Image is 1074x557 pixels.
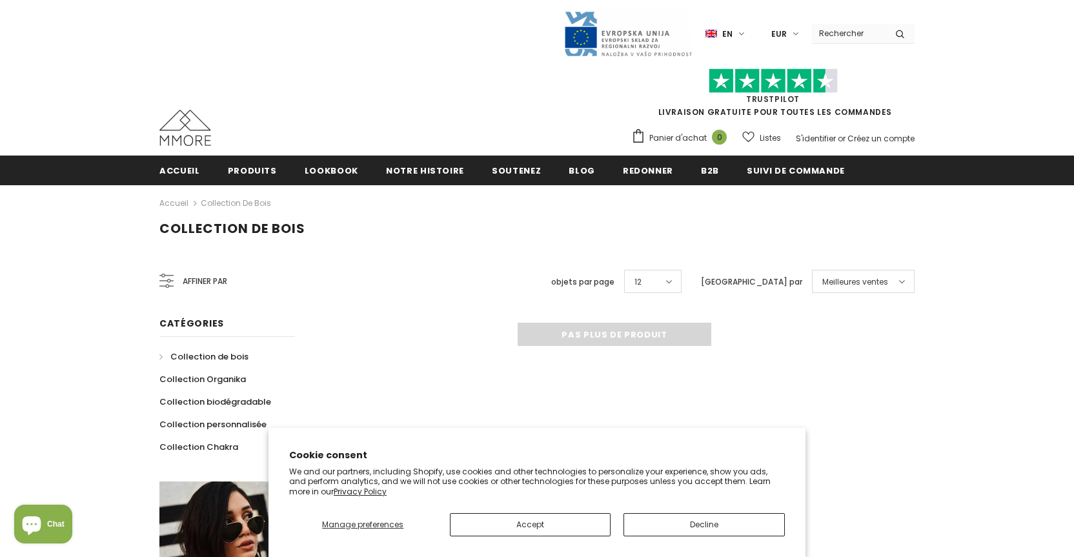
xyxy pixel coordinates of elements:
[569,165,595,177] span: Blog
[334,486,387,497] a: Privacy Policy
[289,449,785,462] h2: Cookie consent
[796,133,836,144] a: S'identifier
[386,156,464,185] a: Notre histoire
[631,74,915,117] span: LIVRAISON GRATUITE POUR TOUTES LES COMMANDES
[228,156,277,185] a: Produits
[569,156,595,185] a: Blog
[712,130,727,145] span: 0
[159,373,246,385] span: Collection Organika
[305,156,358,185] a: Lookbook
[701,276,802,289] label: [GEOGRAPHIC_DATA] par
[623,165,673,177] span: Redonner
[634,276,642,289] span: 12
[159,317,224,330] span: Catégories
[159,165,200,177] span: Accueil
[159,418,267,430] span: Collection personnalisée
[159,345,248,368] a: Collection de bois
[386,165,464,177] span: Notre histoire
[322,519,403,530] span: Manage preferences
[649,132,707,145] span: Panier d'achat
[760,132,781,145] span: Listes
[838,133,846,144] span: or
[709,68,838,94] img: Faites confiance aux étoiles pilotes
[159,219,305,238] span: Collection de bois
[746,94,800,105] a: TrustPilot
[771,28,787,41] span: EUR
[705,28,717,39] img: i-lang-1.png
[742,127,781,149] a: Listes
[159,368,246,390] a: Collection Organika
[159,110,211,146] img: Cas MMORE
[722,28,733,41] span: en
[563,28,693,39] a: Javni Razpis
[228,165,277,177] span: Produits
[701,165,719,177] span: B2B
[159,436,238,458] a: Collection Chakra
[159,196,188,211] a: Accueil
[159,413,267,436] a: Collection personnalisée
[811,24,886,43] input: Search Site
[159,441,238,453] span: Collection Chakra
[623,156,673,185] a: Redonner
[492,156,541,185] a: soutenez
[747,165,845,177] span: Suivi de commande
[201,197,271,208] a: Collection de bois
[289,467,785,497] p: We and our partners, including Shopify, use cookies and other technologies to personalize your ex...
[631,128,733,148] a: Panier d'achat 0
[159,156,200,185] a: Accueil
[450,513,611,536] button: Accept
[159,390,271,413] a: Collection biodégradable
[747,156,845,185] a: Suivi de commande
[551,276,614,289] label: objets par page
[10,505,76,547] inbox-online-store-chat: Shopify online store chat
[159,396,271,408] span: Collection biodégradable
[847,133,915,144] a: Créez un compte
[822,276,888,289] span: Meilleures ventes
[701,156,719,185] a: B2B
[305,165,358,177] span: Lookbook
[289,513,437,536] button: Manage preferences
[563,10,693,57] img: Javni Razpis
[492,165,541,177] span: soutenez
[623,513,785,536] button: Decline
[170,350,248,363] span: Collection de bois
[183,274,227,289] span: Affiner par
